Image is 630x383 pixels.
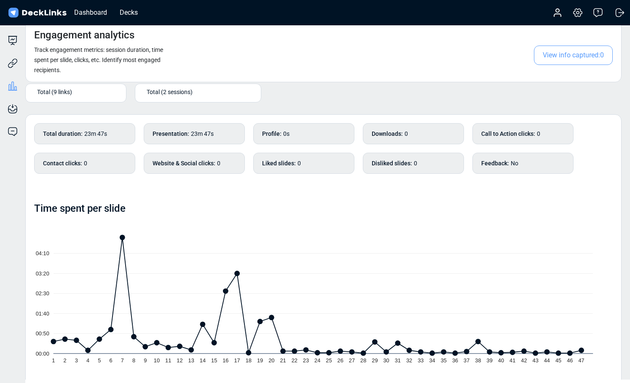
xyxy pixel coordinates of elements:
[147,87,193,96] span: Total (2 sessions)
[34,46,163,73] small: Track engagement metrics: session duration, time spent per slide, clicks, etc. Identify most enga...
[154,357,160,364] tspan: 10
[453,357,458,364] tspan: 36
[372,159,412,168] b: Disliked slides :
[534,46,613,65] span: View info captured: 0
[418,357,424,364] tspan: 33
[36,290,49,297] tspan: 02:30
[52,357,55,364] tspan: 1
[303,357,309,364] tspan: 23
[521,357,527,364] tspan: 42
[115,7,142,18] div: Decks
[361,357,367,364] tspan: 28
[262,129,281,138] b: Profile :
[414,160,417,167] span: 0
[372,357,378,364] tspan: 29
[257,357,263,364] tspan: 19
[567,357,573,364] tspan: 46
[269,357,275,364] tspan: 20
[75,357,78,364] tspan: 3
[153,159,215,168] b: Website & Social clicks :
[36,250,49,256] tspan: 04:10
[298,160,301,167] span: 0
[441,357,447,364] tspan: 35
[464,357,470,364] tspan: 37
[499,357,504,364] tspan: 40
[36,270,49,277] tspan: 03:20
[234,357,240,364] tspan: 17
[86,357,89,364] tspan: 4
[84,130,107,137] span: 23m 47s
[383,357,389,364] tspan: 30
[144,357,147,364] tspan: 9
[132,357,135,364] tspan: 8
[349,357,355,364] tspan: 27
[110,357,113,364] tspan: 6
[200,357,206,364] tspan: 14
[533,357,539,364] tspan: 43
[36,351,49,357] tspan: 00:00
[98,357,101,364] tspan: 5
[36,330,49,337] tspan: 00:50
[405,130,408,137] span: 0
[36,310,49,317] tspan: 01:40
[246,357,252,364] tspan: 18
[556,357,562,364] tspan: 45
[579,357,585,364] tspan: 47
[223,357,229,364] tspan: 16
[7,7,68,19] img: DeckLinks
[211,357,217,364] tspan: 15
[407,357,413,364] tspan: 32
[283,130,290,137] span: 0s
[84,160,87,167] span: 0
[37,87,72,96] span: Total (9 links)
[487,357,493,364] tspan: 39
[177,357,183,364] tspan: 12
[544,357,550,364] tspan: 44
[280,357,286,364] tspan: 21
[153,129,189,138] b: Presentation :
[43,159,82,168] b: Contact clicks :
[511,160,518,167] span: No
[481,159,509,168] b: Feedback :
[34,29,134,41] h4: Engagement analytics
[70,7,111,18] div: Dashboard
[292,357,298,364] tspan: 22
[191,130,214,137] span: 23m 47s
[338,357,343,364] tspan: 26
[121,357,124,364] tspan: 7
[217,160,220,167] span: 0
[262,159,296,168] b: Liked slides :
[475,357,481,364] tspan: 38
[34,202,126,215] h4: Time spent per slide
[188,357,194,364] tspan: 13
[315,357,321,364] tspan: 24
[64,357,67,364] tspan: 2
[395,357,401,364] tspan: 31
[510,357,516,364] tspan: 41
[372,129,403,138] b: Downloads :
[481,129,535,138] b: Call to Action clicks :
[43,129,83,138] b: Total duration :
[429,357,435,364] tspan: 34
[537,130,540,137] span: 0
[326,357,332,364] tspan: 25
[165,357,171,364] tspan: 11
